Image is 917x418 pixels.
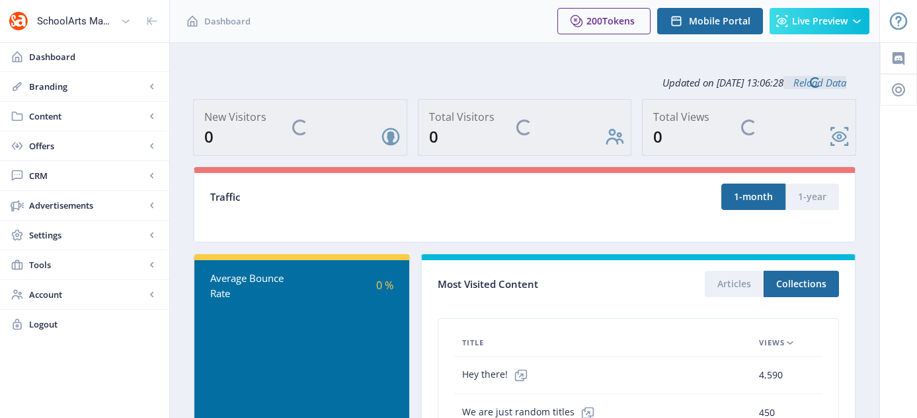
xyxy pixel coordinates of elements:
[29,169,145,182] span: CRM
[29,288,145,301] span: Account
[204,15,251,28] span: Dashboard
[376,278,393,293] span: 0 %
[792,16,848,26] span: Live Preview
[462,362,534,388] span: Hey there!
[29,50,159,63] span: Dashboard
[657,8,763,34] button: Mobile Portal
[759,367,783,383] span: 4,590
[210,271,302,300] div: Average Bounce Rate
[29,139,145,153] span: Offers
[557,8,651,34] button: 200Tokens
[29,228,145,242] span: Settings
[462,335,484,351] span: Title
[29,199,145,212] span: Advertisements
[764,271,839,297] button: Collections
[29,110,145,123] span: Content
[210,190,525,205] div: Traffic
[29,318,159,331] span: Logout
[759,335,785,351] span: Views
[783,76,846,89] a: Reload Data
[770,8,869,34] button: Live Preview
[705,271,764,297] button: Articles
[785,184,839,210] button: 1-year
[438,274,638,295] div: Most Visited Content
[37,7,115,36] div: SchoolArts Magazine
[721,184,785,210] button: 1-month
[602,15,635,27] span: Tokens
[193,66,856,99] div: Updated on [DATE] 13:06:28
[29,80,145,93] span: Branding
[689,16,750,26] span: Mobile Portal
[8,11,29,32] img: properties.app_icon.png
[29,258,145,271] span: Tools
